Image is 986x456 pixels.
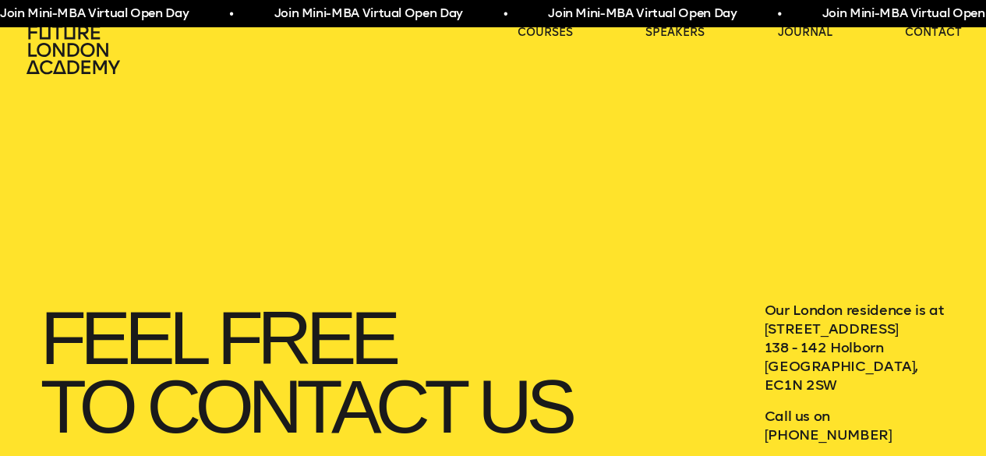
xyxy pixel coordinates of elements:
[518,25,573,41] a: courses
[764,301,961,394] p: Our London residence is at [STREET_ADDRESS] 138 - 142 Holborn [GEOGRAPHIC_DATA], EC1N 2SW
[645,25,705,41] a: speakers
[764,407,961,444] p: Call us on [PHONE_NUMBER]
[904,25,961,41] a: contact
[777,5,781,23] span: •
[229,5,233,23] span: •
[503,5,507,23] span: •
[777,25,832,41] a: journal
